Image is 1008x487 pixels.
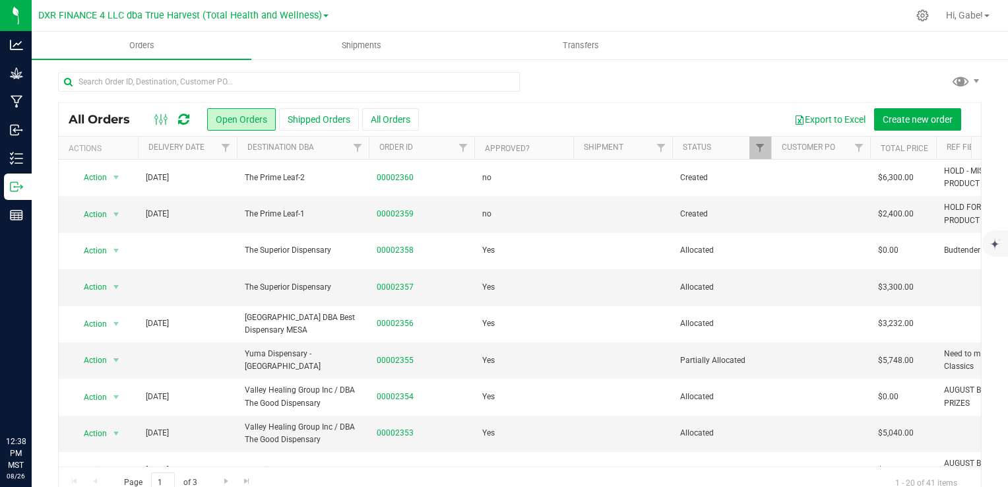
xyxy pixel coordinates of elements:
span: [DATE] [146,464,169,476]
button: All Orders [362,108,419,131]
span: Yes [482,427,495,439]
span: select [108,351,125,370]
a: 00002356 [377,317,414,330]
a: Status [683,143,711,152]
a: Orders [32,32,251,59]
span: Botanica [245,464,361,476]
span: Action [72,461,108,479]
a: Filter [848,137,870,159]
span: The Prime Leaf-1 [245,208,361,220]
span: Orders [111,40,172,51]
a: 00002353 [377,427,414,439]
span: no [482,208,491,220]
a: Delivery Date [148,143,205,152]
span: Action [72,205,108,224]
span: Created [680,208,763,220]
span: select [108,424,125,443]
a: Shipment [584,143,623,152]
span: Created [680,172,763,184]
a: Customer PO [782,143,835,152]
inline-svg: Analytics [10,38,23,51]
span: [GEOGRAPHIC_DATA] DBA Best Dispensary MESA [245,311,361,337]
span: $2,400.00 [878,208,914,220]
span: $3,232.00 [878,317,914,330]
a: 00002360 [377,172,414,184]
p: 12:38 PM MST [6,436,26,471]
a: 00002355 [377,354,414,367]
span: Yes [482,354,495,367]
div: Actions [69,144,133,153]
span: Yes [482,317,495,330]
span: select [108,278,125,296]
a: Shipments [251,32,471,59]
span: select [108,388,125,406]
span: Action [72,315,108,333]
button: Export to Excel [786,108,874,131]
a: Total Price [881,144,928,153]
button: Open Orders [207,108,276,131]
a: Filter [215,137,237,159]
p: 08/26 [6,471,26,481]
span: [DATE] [146,172,169,184]
button: Shipped Orders [279,108,359,131]
span: The Superior Dispensary [245,281,361,294]
a: 00002352 [377,464,414,476]
span: Yes [482,281,495,294]
span: $5,748.00 [878,354,914,367]
span: select [108,242,125,260]
span: Yes [482,244,495,257]
a: Filter [347,137,369,159]
span: [DATE] [146,317,169,330]
span: Allocated [680,427,763,439]
span: select [108,461,125,479]
span: Action [72,242,108,260]
span: Allocated [680,391,763,403]
span: [DATE] [146,208,169,220]
span: Partially Allocated [680,354,763,367]
span: $0.00 [878,244,898,257]
a: Ref Field 1 [947,143,990,152]
span: Valley Healing Group Inc / DBA The Good Dispensary [245,421,361,446]
span: Shipments [324,40,399,51]
span: Action [72,424,108,443]
span: All Orders [69,112,143,127]
a: 00002354 [377,391,414,403]
span: no [482,172,491,184]
inline-svg: Manufacturing [10,95,23,108]
span: Action [72,388,108,406]
a: Approved? [485,144,530,153]
input: Search Order ID, Destination, Customer PO... [58,72,520,92]
a: Filter [453,137,474,159]
a: Filter [749,137,771,159]
a: Filter [650,137,672,159]
inline-svg: Inbound [10,123,23,137]
span: Allocated [680,317,763,330]
iframe: Resource center [13,381,53,421]
span: Action [72,351,108,370]
span: The Superior Dispensary [245,244,361,257]
a: 00002359 [377,208,414,220]
inline-svg: Reports [10,209,23,222]
span: Yuma Dispensary - [GEOGRAPHIC_DATA] [245,348,361,373]
inline-svg: Outbound [10,180,23,193]
inline-svg: Inventory [10,152,23,165]
span: Action [72,278,108,296]
button: Create new order [874,108,961,131]
span: DXR FINANCE 4 LLC dba True Harvest (Total Health and Wellness) [38,10,322,21]
div: Manage settings [914,9,931,22]
span: Yes [482,464,495,476]
a: Destination DBA [247,143,314,152]
span: Allocated [680,281,763,294]
a: Order ID [379,143,413,152]
a: Transfers [471,32,691,59]
span: Valley Healing Group Inc / DBA The Good Dispensary [245,384,361,409]
span: $3,300.00 [878,281,914,294]
span: [DATE] [146,391,169,403]
span: Create new order [883,114,953,125]
span: $0.00 [878,464,898,476]
span: Yes [482,391,495,403]
span: The Prime Leaf-2 [245,172,361,184]
span: select [108,205,125,224]
span: Hi, Gabe! [946,10,983,20]
a: 00002358 [377,244,414,257]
